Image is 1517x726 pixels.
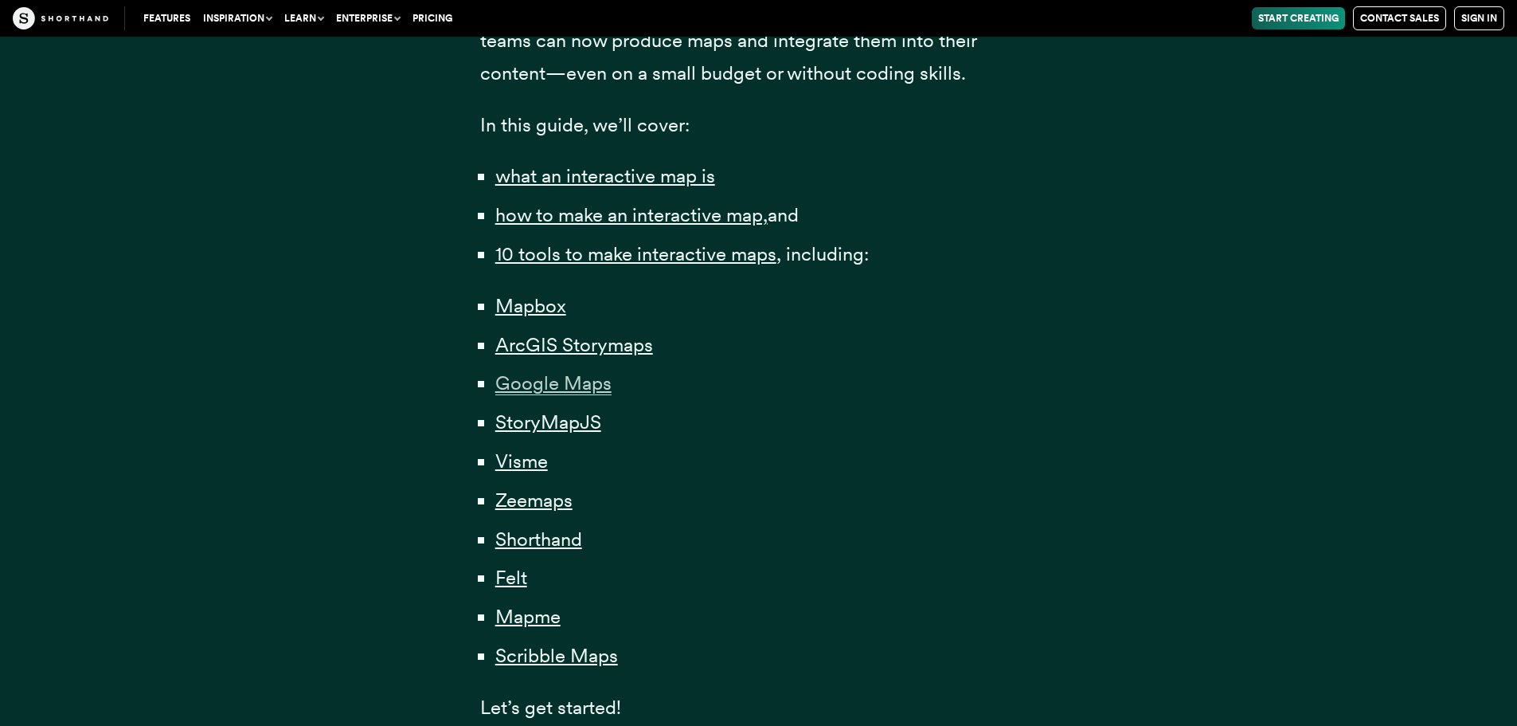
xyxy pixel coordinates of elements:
[495,371,612,394] a: Google Maps
[768,203,799,226] span: and
[1252,7,1345,29] a: Start Creating
[495,164,715,187] a: what an interactive map is
[495,371,612,395] span: Google Maps
[495,528,582,551] a: Shorthand
[495,203,768,226] a: how to make an interactive map,
[197,7,278,29] button: Inspiration
[495,242,776,265] a: 10 tools to make interactive maps
[495,333,653,356] a: ArcGIS Storymaps
[278,7,330,29] button: Learn
[137,7,197,29] a: Features
[495,410,601,434] a: StoryMapJS
[1353,6,1446,30] a: Contact Sales
[495,489,573,512] a: Zeemaps
[495,644,618,667] a: Scribble Maps
[480,113,690,136] span: In this guide, we’ll cover:
[495,449,548,473] a: Visme
[330,7,406,29] button: Enterprise
[495,294,566,317] a: Mapbox
[13,7,108,29] img: The Craft
[776,242,869,265] span: , including:
[1454,6,1504,30] a: Sign in
[406,7,459,29] a: Pricing
[480,696,621,719] span: Let’s get started!
[495,566,527,589] a: Felt
[495,605,561,628] a: Mapme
